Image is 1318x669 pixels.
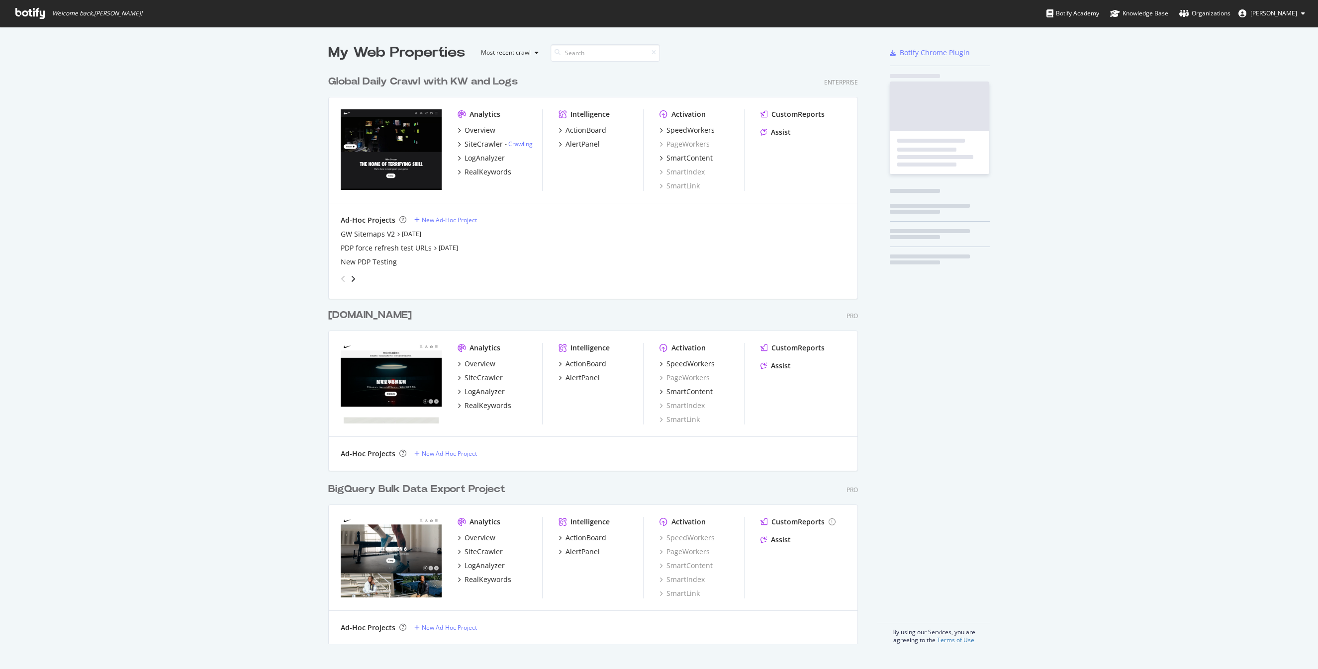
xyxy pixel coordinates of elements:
div: LogAnalyzer [465,387,505,397]
div: ActionBoard [565,125,606,135]
a: [DOMAIN_NAME] [328,308,416,323]
div: Ad-Hoc Projects [341,449,395,459]
a: SiteCrawler [458,547,503,557]
div: Botify Academy [1046,8,1099,18]
div: SmartContent [666,153,713,163]
div: Pro [847,312,858,320]
a: New Ad-Hoc Project [414,449,477,458]
div: Intelligence [570,343,610,353]
a: SmartLink [659,181,700,191]
div: Assist [771,535,791,545]
img: nike.com.cn [341,343,442,423]
a: SpeedWorkers [659,533,715,543]
div: [DOMAIN_NAME] [328,308,412,323]
div: Organizations [1179,8,1230,18]
a: LogAnalyzer [458,561,505,571]
a: PageWorkers [659,139,710,149]
a: SmartContent [659,153,713,163]
a: SiteCrawler [458,373,503,383]
div: Assist [771,127,791,137]
a: Botify Chrome Plugin [890,48,970,58]
div: RealKeywords [465,401,511,411]
div: Pro [847,486,858,494]
img: nike.com [341,109,442,190]
a: Terms of Use [937,636,974,644]
a: LogAnalyzer [458,387,505,397]
div: SiteCrawler [465,139,503,149]
div: SmartLink [659,588,700,598]
a: CustomReports [760,517,836,527]
a: [DATE] [439,244,458,252]
div: Ad-Hoc Projects [341,215,395,225]
a: New PDP Testing [341,257,397,267]
a: [DATE] [402,230,421,238]
div: New Ad-Hoc Project [422,216,477,224]
a: AlertPanel [559,139,600,149]
div: New Ad-Hoc Project [422,623,477,632]
button: Most recent crawl [473,45,543,61]
div: PDP force refresh test URLs [341,243,432,253]
div: angle-right [350,274,357,284]
a: Assist [760,535,791,545]
div: Activation [671,343,706,353]
div: Activation [671,109,706,119]
a: Global Daily Crawl with KW and Logs [328,75,522,89]
a: BigQuery Bulk Data Export Project [328,482,509,497]
div: - [505,140,533,148]
a: CustomReports [760,343,825,353]
div: CustomReports [771,517,825,527]
div: Intelligence [570,109,610,119]
div: My Web Properties [328,43,465,63]
div: SiteCrawler [465,547,503,557]
div: PageWorkers [659,373,710,383]
a: Assist [760,127,791,137]
div: ActionBoard [565,533,606,543]
a: Overview [458,125,495,135]
div: Overview [465,533,495,543]
div: Assist [771,361,791,371]
a: LogAnalyzer [458,153,505,163]
button: [PERSON_NAME] [1230,5,1313,21]
div: LogAnalyzer [465,561,505,571]
div: Analytics [470,517,500,527]
div: AlertPanel [565,139,600,149]
a: SpeedWorkers [659,359,715,369]
a: AlertPanel [559,547,600,557]
a: New Ad-Hoc Project [414,216,477,224]
a: SmartLink [659,415,700,424]
a: SmartContent [659,561,713,571]
a: RealKeywords [458,401,511,411]
a: Overview [458,533,495,543]
a: ActionBoard [559,125,606,135]
a: Assist [760,361,791,371]
a: SmartIndex [659,575,705,585]
a: CustomReports [760,109,825,119]
img: nikesecondary.com [341,517,442,597]
a: GW Sitemaps V2 [341,229,395,239]
div: SmartIndex [659,167,705,177]
a: Crawling [508,140,533,148]
a: ActionBoard [559,359,606,369]
div: Ad-Hoc Projects [341,623,395,633]
div: grid [328,63,866,644]
div: SiteCrawler [465,373,503,383]
div: angle-left [337,271,350,287]
div: Intelligence [570,517,610,527]
div: ActionBoard [565,359,606,369]
div: New Ad-Hoc Project [422,449,477,458]
div: CustomReports [771,343,825,353]
a: PageWorkers [659,547,710,557]
div: SmartContent [666,387,713,397]
a: SpeedWorkers [659,125,715,135]
a: SmartIndex [659,401,705,411]
div: BigQuery Bulk Data Export Project [328,482,505,497]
